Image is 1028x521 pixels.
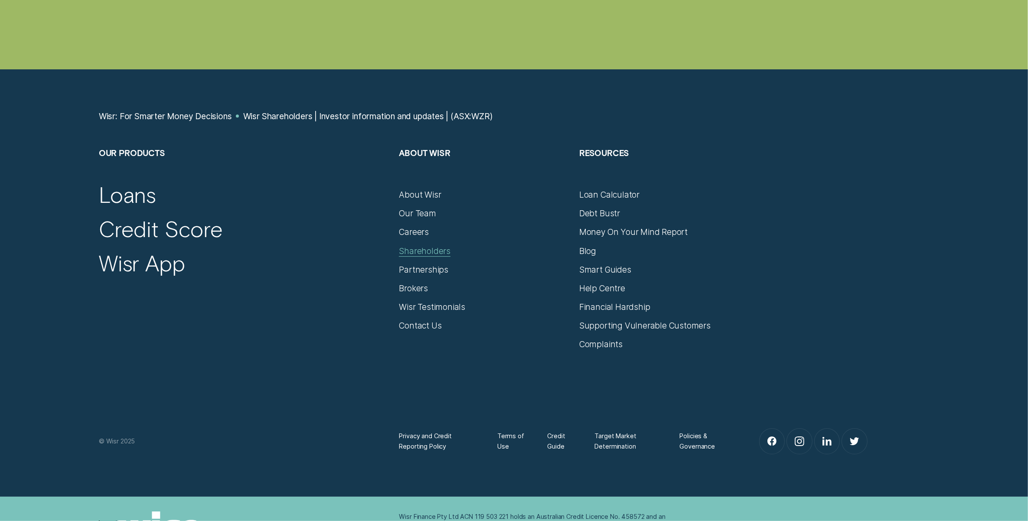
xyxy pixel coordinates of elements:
a: Policies & Governance [680,431,731,452]
a: Blog [579,246,596,256]
a: Twitter [842,429,867,454]
a: Brokers [399,283,428,293]
a: Privacy and Credit Reporting Policy [399,431,478,452]
a: About Wisr [399,189,441,200]
a: Loan Calculator [579,189,640,200]
a: Smart Guides [579,264,631,275]
a: Credit Guide [547,431,576,452]
a: Terms of Use [497,431,529,452]
div: © Wisr 2025 [94,436,394,446]
a: Target Market Determination [595,431,661,452]
a: Instagram [787,429,812,454]
h2: Resources [579,147,749,189]
a: Facebook [760,429,785,454]
a: Careers [399,227,429,237]
a: Complaints [579,339,623,349]
a: Financial Hardship [579,302,650,312]
a: Debt Bustr [579,208,620,218]
a: Help Centre [579,283,625,293]
a: Wisr Shareholders | Investor information and updates | (ASX:WZR) [243,111,493,121]
h2: About Wisr [399,147,569,189]
a: Wisr: For Smarter Money Decisions [99,111,232,121]
a: Supporting Vulnerable Customers [579,320,711,331]
a: Our Team [399,208,436,218]
a: LinkedIn [815,429,840,454]
a: Money On Your Mind Report [579,227,688,237]
a: Partnerships [399,264,448,275]
a: Shareholders [399,246,450,256]
h2: Our Products [99,147,389,189]
a: Contact Us [399,320,441,331]
a: Wisr Testimonials [399,302,465,312]
a: Loans [99,181,156,208]
a: Wisr App [99,249,185,276]
a: Credit Score [99,215,223,242]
